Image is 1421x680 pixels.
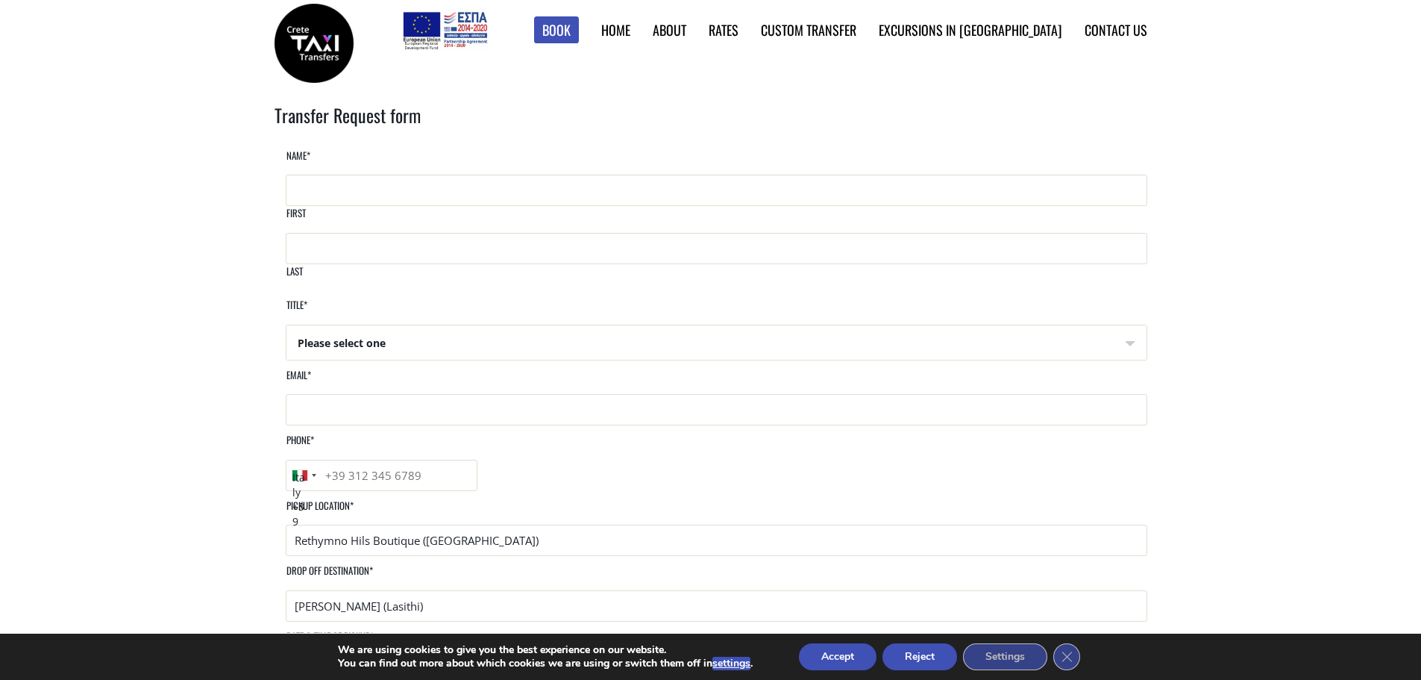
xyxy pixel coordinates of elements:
[275,102,1147,149] h2: Transfer Request form
[338,657,753,670] p: You can find out more about which cookies we are using or switch them off in .
[286,564,373,590] label: Drop off destination
[286,629,374,655] label: Date & time of pickup
[286,298,307,324] label: Title
[401,7,489,52] img: e-bannersEUERDF180X90.jpg
[534,16,579,44] a: Book
[286,460,477,491] input: +39 312 345 6789
[1085,20,1147,40] a: Contact us
[286,433,314,459] label: Phone
[799,643,876,670] button: Accept
[712,657,750,670] button: settings
[1053,643,1080,670] button: Close GDPR Cookie Banner
[286,325,1146,361] span: Please select one
[761,20,856,40] a: Custom Transfer
[275,34,354,49] a: Crete Taxi Transfers | Crete Taxi Transfers search results | Crete Taxi Transfers
[653,20,686,40] a: About
[879,20,1062,40] a: Excursions in [GEOGRAPHIC_DATA]
[963,643,1047,670] button: Settings
[286,368,311,394] label: Email
[709,20,738,40] a: Rates
[286,149,310,175] label: Name
[286,461,321,490] div: Selected country
[882,643,957,670] button: Reject
[292,470,305,529] span: Italy +39
[601,20,630,40] a: Home
[286,206,306,232] label: First
[275,4,354,83] img: Crete Taxi Transfers | Crete Taxi Transfers search results | Crete Taxi Transfers
[286,264,303,290] label: Last
[338,643,753,657] p: We are using cookies to give you the best experience on our website.
[286,499,354,525] label: Pickup location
